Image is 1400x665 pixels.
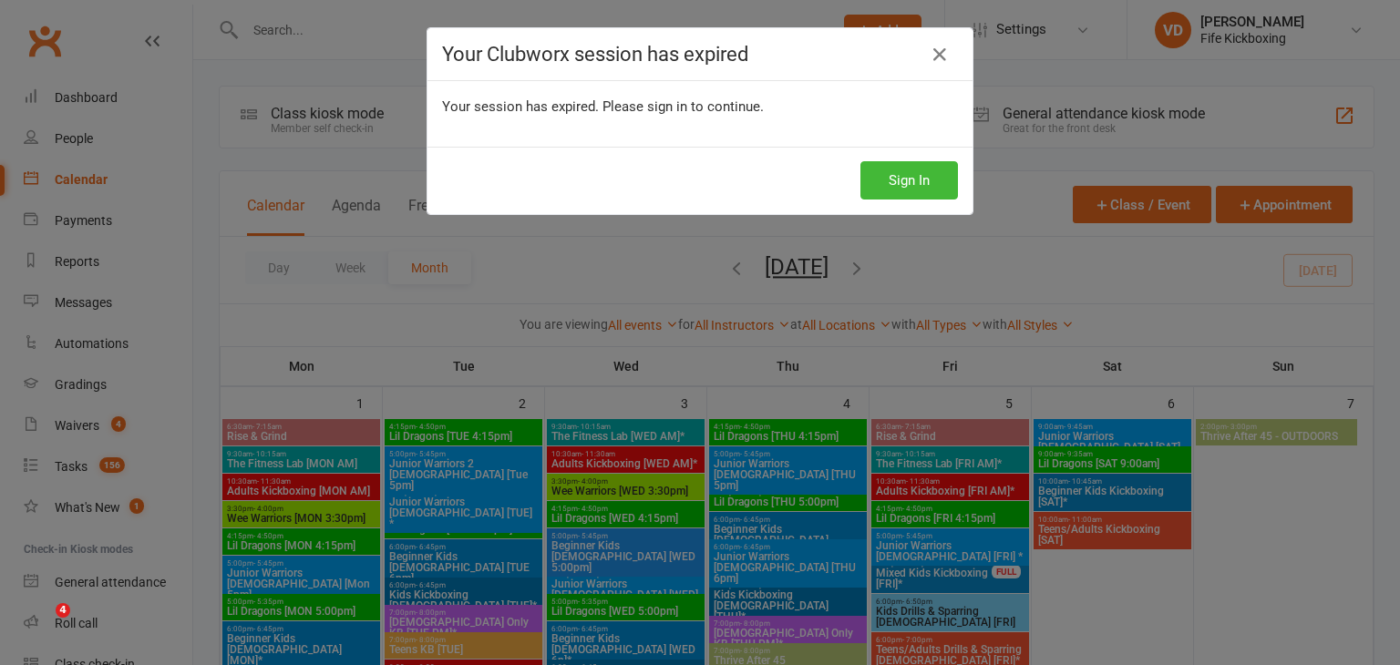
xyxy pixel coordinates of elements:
iframe: Intercom live chat [18,603,62,647]
button: Sign In [860,161,958,199]
h4: Your Clubworx session has expired [442,43,958,66]
span: 4 [56,603,70,618]
a: Close [925,40,954,69]
span: Your session has expired. Please sign in to continue. [442,98,764,115]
